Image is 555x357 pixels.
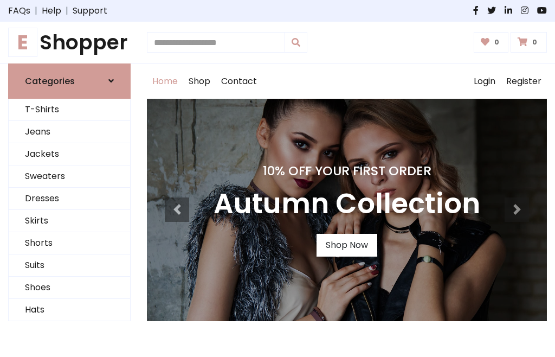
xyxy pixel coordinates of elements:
a: Shoes [9,277,130,299]
a: Sweaters [9,165,130,188]
a: FAQs [8,4,30,17]
a: Jackets [9,143,130,165]
a: 0 [474,32,509,53]
a: Skirts [9,210,130,232]
a: Contact [216,64,262,99]
a: T-Shirts [9,99,130,121]
a: Categories [8,63,131,99]
a: 0 [511,32,547,53]
a: Shorts [9,232,130,254]
a: Register [501,64,547,99]
a: Dresses [9,188,130,210]
a: Shop Now [317,234,377,257]
span: | [30,4,42,17]
h4: 10% Off Your First Order [214,163,480,178]
a: Support [73,4,107,17]
h1: Shopper [8,30,131,55]
h3: Autumn Collection [214,187,480,221]
a: Login [468,64,501,99]
a: Hats [9,299,130,321]
span: 0 [492,37,502,47]
h6: Categories [25,76,75,86]
span: | [61,4,73,17]
a: Home [147,64,183,99]
span: 0 [530,37,540,47]
a: Help [42,4,61,17]
a: Suits [9,254,130,277]
a: Shop [183,64,216,99]
a: Jeans [9,121,130,143]
span: E [8,28,37,57]
a: EShopper [8,30,131,55]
